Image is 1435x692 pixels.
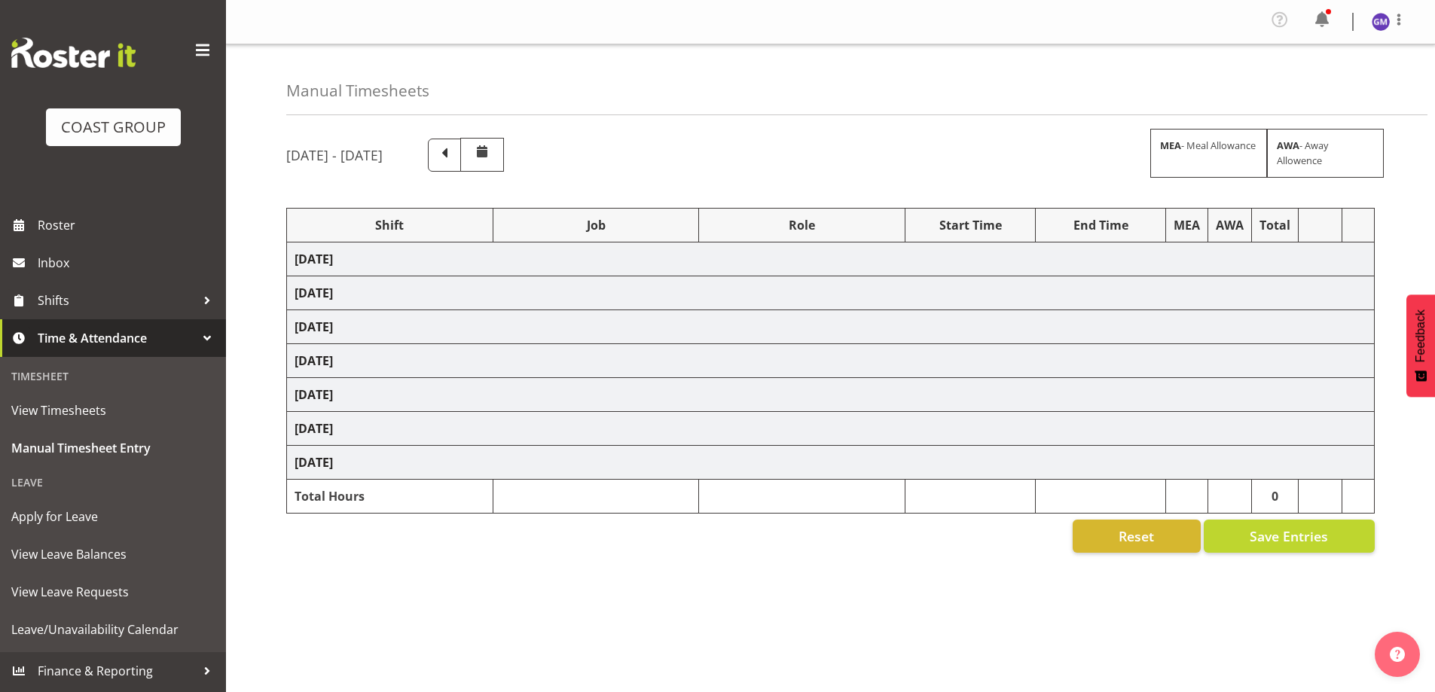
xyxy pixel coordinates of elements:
span: View Leave Requests [11,581,215,603]
strong: MEA [1160,139,1181,152]
span: View Timesheets [11,399,215,422]
div: Shift [295,216,485,234]
td: [DATE] [287,276,1375,310]
span: Reset [1119,526,1154,546]
a: View Leave Requests [4,573,222,611]
img: help-xxl-2.png [1390,647,1405,662]
div: Job [501,216,692,234]
span: Shifts [38,289,196,312]
span: Time & Attendance [38,327,196,349]
a: View Timesheets [4,392,222,429]
td: Total Hours [287,480,493,514]
div: Start Time [913,216,1027,234]
a: Manual Timesheet Entry [4,429,222,467]
span: Roster [38,214,218,236]
img: Rosterit website logo [11,38,136,68]
td: 0 [1252,480,1299,514]
a: View Leave Balances [4,535,222,573]
div: Role [707,216,897,234]
a: Apply for Leave [4,498,222,535]
td: [DATE] [287,446,1375,480]
span: Inbox [38,251,218,274]
button: Feedback - Show survey [1406,294,1435,397]
div: Leave [4,467,222,498]
td: [DATE] [287,242,1375,276]
h4: Manual Timesheets [286,82,429,99]
img: gladys-martini9949.jpg [1372,13,1390,31]
td: [DATE] [287,378,1375,412]
a: Leave/Unavailability Calendar [4,611,222,648]
span: Finance & Reporting [38,660,196,682]
div: - Away Allowence [1267,129,1384,177]
div: MEA [1174,216,1200,234]
strong: AWA [1277,139,1299,152]
h5: [DATE] - [DATE] [286,147,383,163]
div: - Meal Allowance [1150,129,1267,177]
div: Total [1259,216,1290,234]
td: [DATE] [287,344,1375,378]
div: COAST GROUP [61,116,166,139]
button: Reset [1073,520,1201,553]
button: Save Entries [1204,520,1375,553]
span: Leave/Unavailability Calendar [11,618,215,641]
span: View Leave Balances [11,543,215,565]
div: Timesheet [4,361,222,392]
div: End Time [1043,216,1158,234]
span: Save Entries [1250,526,1328,546]
span: Feedback [1414,309,1427,362]
span: Manual Timesheet Entry [11,437,215,459]
div: AWA [1216,216,1244,234]
td: [DATE] [287,412,1375,446]
span: Apply for Leave [11,505,215,528]
td: [DATE] [287,310,1375,344]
